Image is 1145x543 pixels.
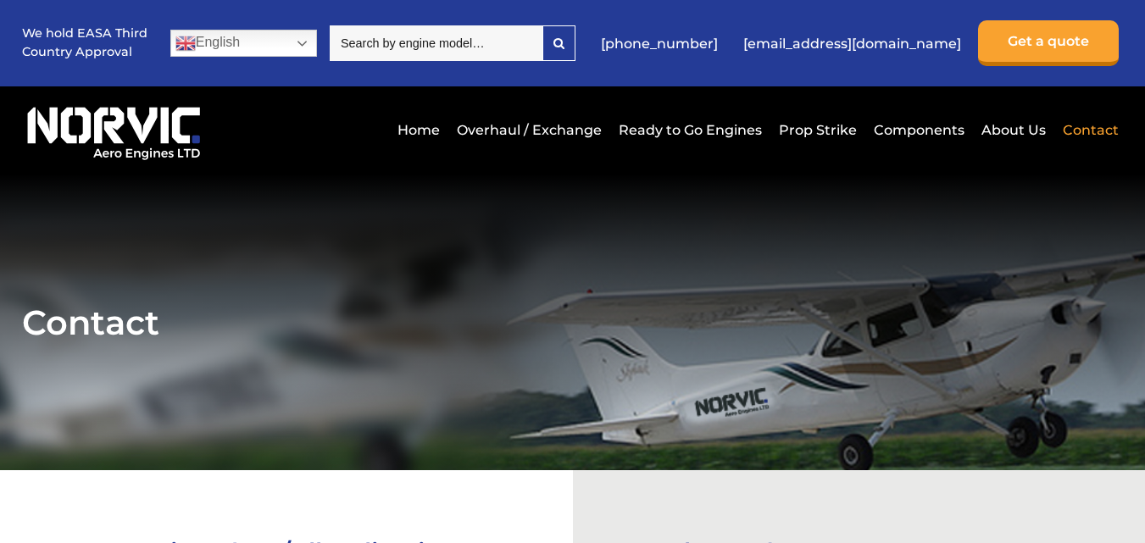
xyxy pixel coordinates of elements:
[22,25,149,61] p: We hold EASA Third Country Approval
[592,23,726,64] a: [PHONE_NUMBER]
[393,109,444,151] a: Home
[978,20,1119,66] a: Get a quote
[735,23,970,64] a: [EMAIL_ADDRESS][DOMAIN_NAME]
[1059,109,1119,151] a: Contact
[775,109,861,151] a: Prop Strike
[22,99,206,161] img: Norvic Aero Engines logo
[330,25,542,61] input: Search by engine model…
[453,109,606,151] a: Overhaul / Exchange
[175,33,196,53] img: en
[614,109,766,151] a: Ready to Go Engines
[170,30,317,57] a: English
[977,109,1050,151] a: About Us
[870,109,969,151] a: Components
[22,302,1124,343] h1: Contact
